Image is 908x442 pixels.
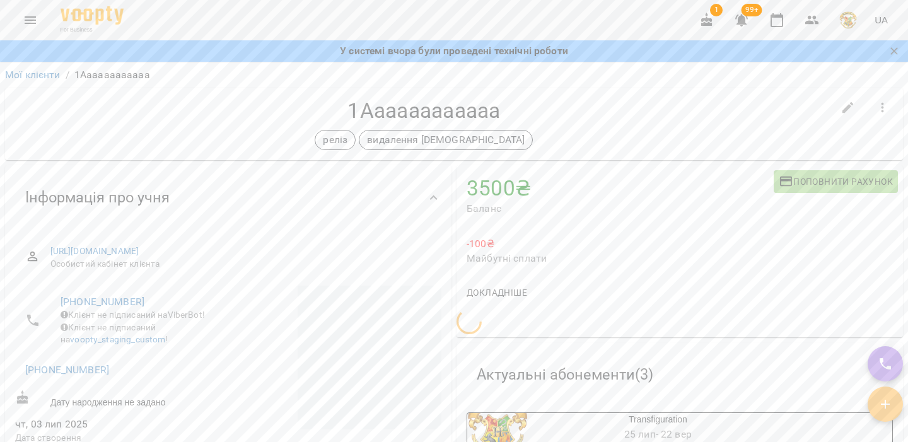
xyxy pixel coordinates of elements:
img: e4fadf5fdc8e1f4c6887bfc6431a60f1.png [839,11,857,29]
a: [PHONE_NUMBER] [61,296,144,308]
span: UA [875,13,888,26]
p: 1Aaaaaaaaaaaa [74,67,150,83]
span: Інформація про учня [25,188,170,207]
p: -100 ₴ [467,236,893,252]
a: [PHONE_NUMBER] [25,364,109,376]
span: чт, 03 лип 2025 [15,417,226,432]
span: For Business [61,26,124,34]
div: реліз [315,130,356,150]
span: Особистий кабінет клієнта [50,258,431,270]
img: Voopty Logo [61,6,124,25]
span: Клієнт не підписаний на ! [61,322,168,345]
span: 25 лип - 22 вер [624,428,692,440]
p: реліз [323,132,347,148]
a: Мої клієнти [5,69,61,81]
span: 1 [710,4,723,16]
p: У системі вчора були проведені технічні роботи [340,44,568,59]
div: Актуальні абонементи(3) [457,342,903,407]
span: Баланс [467,201,774,216]
div: видалення [DEMOGRAPHIC_DATA] [359,130,533,150]
span: Актуальні абонементи ( 3 ) [477,365,653,385]
button: Menu [15,5,45,35]
h4: 3500 ₴ [467,175,774,201]
div: Дату народження не задано [13,388,228,411]
h4: 1Aaaaaaaaaaaa [15,98,833,124]
button: Докладніше [462,281,532,304]
button: Закрити сповіщення [885,42,903,60]
a: voopty_staging_custom [70,334,165,344]
button: UA [870,8,893,32]
span: Майбутні сплати [467,251,893,266]
div: Інформація про учня [5,165,451,230]
button: Поповнити рахунок [774,170,898,193]
span: Докладніше [467,285,527,300]
a: [URL][DOMAIN_NAME] [50,246,139,256]
span: Клієнт не підписаний на ViberBot! [61,310,205,320]
span: 99+ [742,4,762,16]
span: Поповнити рахунок [779,174,893,189]
nav: breadcrumb [5,67,903,83]
p: видалення [DEMOGRAPHIC_DATA] [367,132,525,148]
li: / [66,67,69,83]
